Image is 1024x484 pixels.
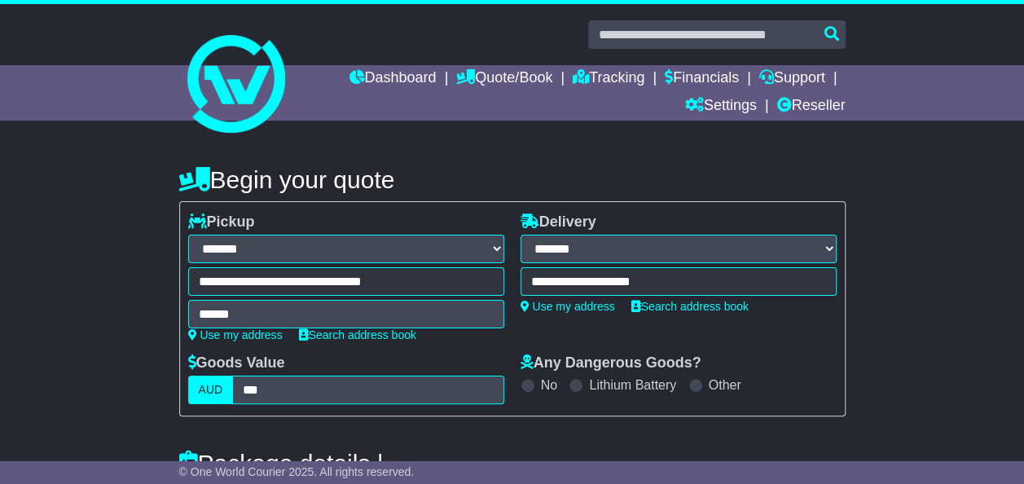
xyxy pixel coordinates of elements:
a: Dashboard [349,65,436,93]
a: Quote/Book [456,65,552,93]
label: AUD [188,376,234,404]
a: Use my address [188,328,283,341]
a: Reseller [776,93,845,121]
label: kg/cm [403,459,442,477]
label: No [541,377,557,393]
h4: Begin your quote [179,166,846,193]
a: Settings [685,93,757,121]
a: Search address book [299,328,416,341]
a: Support [759,65,825,93]
label: Any Dangerous Goods? [521,354,701,372]
h4: Package details | [179,450,384,477]
a: Financials [665,65,739,93]
label: Pickup [188,213,255,231]
a: Use my address [521,300,615,313]
label: Delivery [521,213,596,231]
a: Search address book [631,300,749,313]
label: Lithium Battery [589,377,676,393]
span: © One World Courier 2025. All rights reserved. [179,465,415,478]
label: Goods Value [188,354,285,372]
a: Tracking [573,65,644,93]
label: Other [709,377,741,393]
label: lb/in [471,459,498,477]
